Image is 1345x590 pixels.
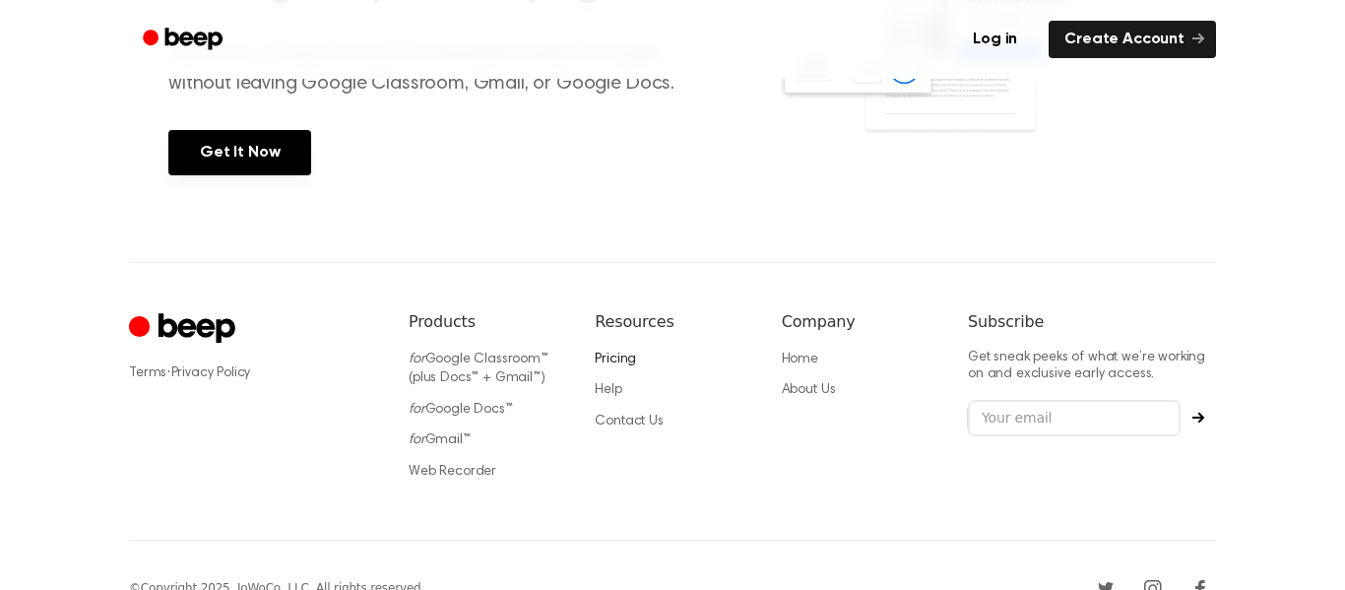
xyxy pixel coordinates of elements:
a: Privacy Policy [171,366,251,380]
a: Help [595,383,621,397]
a: Create Account [1049,21,1216,58]
a: Home [782,353,818,366]
h6: Subscribe [968,310,1216,334]
p: Get sneak peeks of what we’re working on and exclusive early access. [968,350,1216,384]
h6: Company [782,310,936,334]
a: Web Recorder [409,465,496,479]
input: Your email [968,400,1181,437]
a: forGoogle Docs™ [409,403,513,417]
button: Subscribe [1181,412,1216,424]
a: Log in [953,17,1037,62]
a: Cruip [129,310,240,349]
h6: Products [409,310,563,334]
a: Contact Us [595,415,663,428]
a: forGmail™ [409,433,471,447]
div: · [129,363,377,383]
a: Beep [129,21,240,59]
a: Pricing [595,353,636,366]
a: Terms [129,366,166,380]
i: for [409,353,425,366]
a: Get It Now [168,130,311,175]
i: for [409,403,425,417]
a: forGoogle Classroom™ (plus Docs™ + Gmail™) [409,353,548,386]
h6: Resources [595,310,749,334]
a: About Us [782,383,836,397]
i: for [409,433,425,447]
